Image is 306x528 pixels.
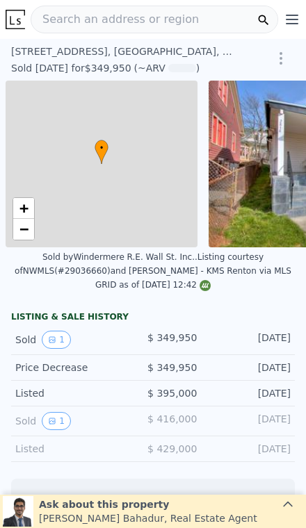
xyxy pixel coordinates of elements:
span: Search an address or region [31,11,199,28]
div: Price Decrease [15,361,104,374]
div: [DATE] [202,386,291,400]
button: Show Options [267,44,295,72]
div: [PERSON_NAME] Bahadur , Real Estate Agent [39,511,257,525]
span: $ 416,000 [147,413,197,424]
div: Sold by Windermere R.E. Wall St. Inc. . [42,252,198,262]
img: Siddhant Bahadur [3,496,33,527]
span: $ 429,000 [147,443,197,454]
div: Sold [15,412,104,430]
span: − [19,220,29,238]
div: LISTING & SALE HISTORY [11,311,295,325]
div: [DATE] [202,361,291,374]
div: [DATE] [202,331,291,349]
div: Listing courtesy of NWMLS (#29036660) and [PERSON_NAME] - KMS Renton via MLS GRID as of [DATE] 12:42 [15,252,291,290]
div: Listed [15,386,104,400]
span: + [19,199,29,217]
div: Sold [15,331,104,349]
button: View historical data [42,412,71,430]
span: $ 349,950 [147,362,197,373]
img: Lotside [6,10,25,29]
div: [DATE] [202,442,291,456]
div: [STREET_ADDRESS] , [GEOGRAPHIC_DATA] , WA 98144 [11,44,236,58]
div: [DATE] [202,412,291,430]
img: NWMLS Logo [200,280,211,291]
div: Ask about this property [39,497,257,511]
a: Zoom in [13,198,34,219]
a: Zoom out [13,219,34,240]
div: Listed [15,442,104,456]
span: $ 395,000 [147,388,197,399]
span: $ 349,950 [147,332,197,343]
div: • [95,140,108,164]
span: • [95,142,108,154]
button: View historical data [42,331,71,349]
div: Sold [DATE] for $349,950 [11,61,131,75]
div: (~ARV ) [131,61,200,75]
